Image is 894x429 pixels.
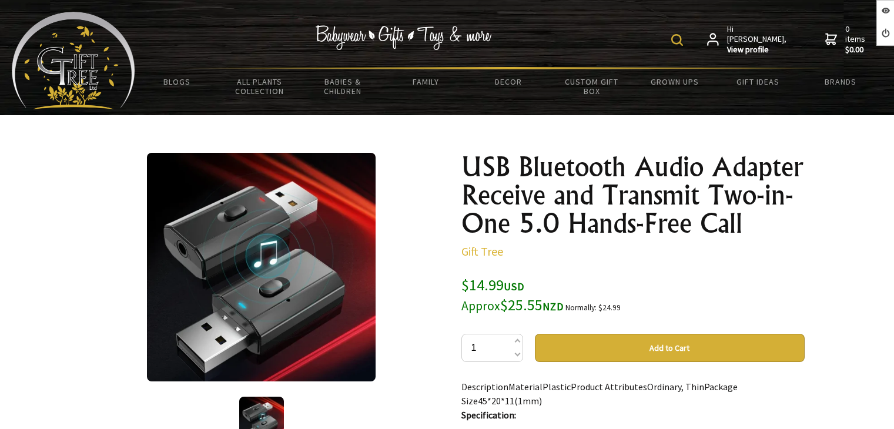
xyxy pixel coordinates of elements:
button: Add to Cart [535,334,805,362]
img: product search [671,34,683,46]
a: Gift Tree [461,244,503,259]
a: Custom Gift Box [550,69,633,103]
strong: $0.00 [845,45,868,55]
small: Approx [461,298,500,314]
span: Hi [PERSON_NAME], [727,24,788,55]
a: BLOGS [135,69,218,94]
img: Babywear - Gifts - Toys & more [315,25,491,50]
span: 0 items [845,24,868,55]
a: 0 items$0.00 [825,24,868,55]
span: NZD [543,300,564,313]
img: USB Bluetooth Audio Adapter Receive and Transmit Two-in-One 5.0 Hands-Free Call [147,153,376,381]
a: Hi [PERSON_NAME],View profile [707,24,788,55]
strong: View profile [727,45,788,55]
span: USD [504,280,524,293]
a: Gift Ideas [716,69,799,94]
a: Family [384,69,467,94]
a: Babies & Children [301,69,384,103]
small: Normally: $24.99 [565,303,621,313]
a: All Plants Collection [218,69,301,103]
strong: Specification: [461,409,516,421]
img: Babyware - Gifts - Toys and more... [12,12,135,109]
h1: USB Bluetooth Audio Adapter Receive and Transmit Two-in-One 5.0 Hands-Free Call [461,153,805,237]
a: Grown Ups [633,69,716,94]
a: Brands [799,69,882,94]
span: $14.99 $25.55 [461,275,564,314]
a: Decor [467,69,550,94]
